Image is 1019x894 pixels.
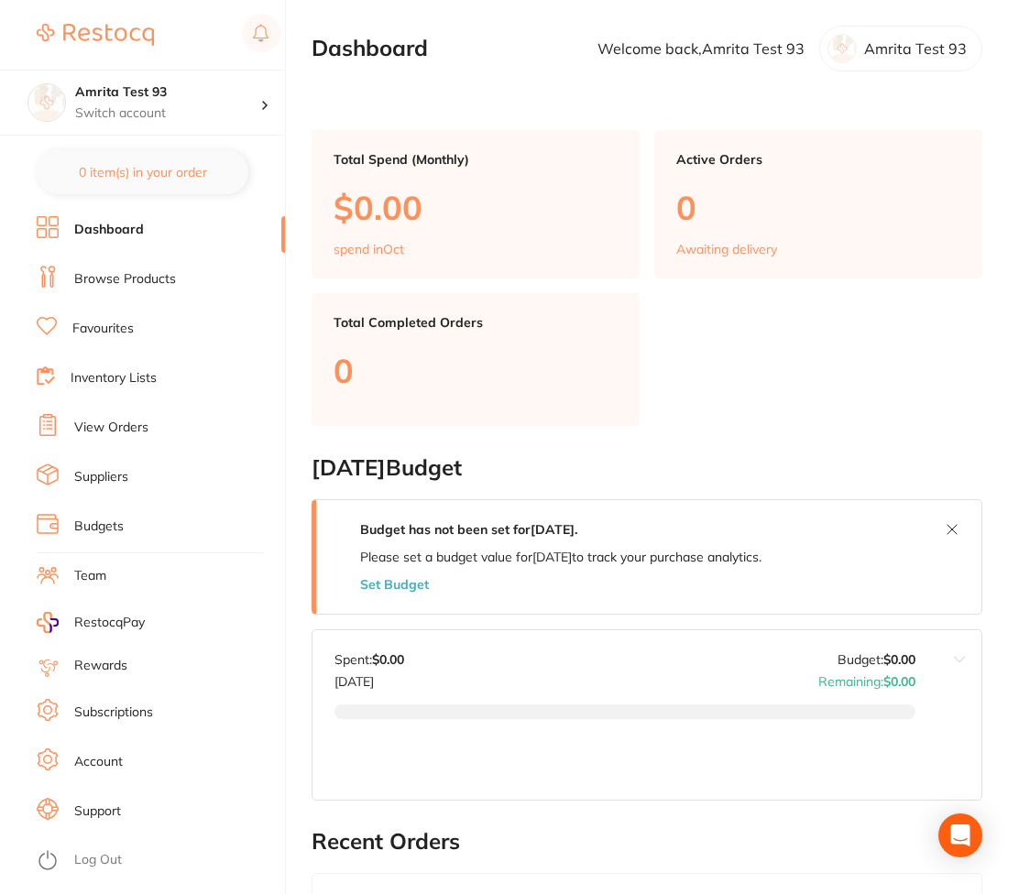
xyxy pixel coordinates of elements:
a: Inventory Lists [37,365,285,414]
div: Open Intercom Messenger [938,813,982,857]
a: Team [74,567,106,585]
a: RestocqPay [37,612,145,633]
p: Total Spend (Monthly) [334,152,618,167]
a: Suppliers [37,463,285,513]
p: Amrita Test 93 [864,40,967,57]
strong: Budget has not been set for [DATE] . [360,521,577,538]
p: [DATE] [334,667,404,689]
span: RestocqPay [74,614,145,632]
p: Welcome back, Amrita Test 93 [597,40,805,57]
strong: $0.00 [372,651,404,668]
a: Budgets [74,518,124,536]
strong: $0.00 [883,651,915,668]
a: View Orders [74,419,148,437]
p: Budget: [838,652,915,667]
a: Favourites [72,320,134,338]
a: Dashboard [37,216,285,266]
p: Active Orders [676,152,960,167]
img: RestocqPay [37,612,59,633]
p: 0 [334,352,618,389]
p: Switch account [75,104,260,123]
button: 0 item(s) in your order [37,150,248,194]
a: Subscriptions [74,703,153,722]
h2: Recent Orders [312,829,982,855]
p: Awaiting delivery [676,242,777,256]
a: Support [37,798,285,847]
button: Set Budget [360,577,429,592]
a: View Orders [37,414,285,463]
p: Spent: [334,652,404,667]
a: Account [74,753,123,771]
a: Inventory Lists [71,369,157,387]
p: $0.00 [334,189,618,226]
a: Total Spend (Monthly)$0.00spend inOct [312,130,640,278]
a: Subscriptions [37,699,285,748]
a: Favourites [37,315,285,365]
strong: $0.00 [883,673,915,690]
h2: Dashboard [312,36,428,61]
a: Account [37,748,285,798]
p: Total Completed Orders [334,315,618,330]
p: Remaining: [818,667,915,689]
p: 0 [676,189,960,226]
a: Browse Products [37,266,285,315]
img: Amrita Test 93 [28,84,65,121]
a: Dashboard [74,221,144,239]
a: Team [37,562,285,612]
a: Suppliers [74,468,128,486]
a: Rewards [74,657,127,675]
h2: [DATE] Budget [312,455,982,481]
button: Log Out [37,846,279,876]
p: spend in Oct [334,242,404,256]
img: Restocq Logo [37,24,154,46]
a: Total Completed Orders0 [312,293,640,426]
a: Budgets [37,513,285,562]
h4: Amrita Test 93 [75,83,260,102]
a: Active Orders0Awaiting delivery [654,130,982,278]
a: Browse Products [74,270,176,289]
p: Please set a budget value for [DATE] to track your purchase analytics. [360,550,762,564]
a: Support [74,802,121,821]
a: Log Out [74,851,122,869]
